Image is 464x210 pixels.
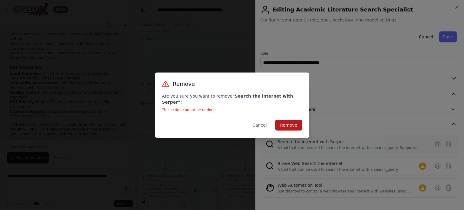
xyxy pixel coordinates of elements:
[162,94,293,105] strong: " Search the internet with Serper "
[173,80,195,88] h3: Remove
[162,108,302,112] p: This action cannot be undone.
[248,120,272,131] button: Cancel
[162,93,302,105] p: Are you sure you want to remove ?
[275,120,302,131] button: Remove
